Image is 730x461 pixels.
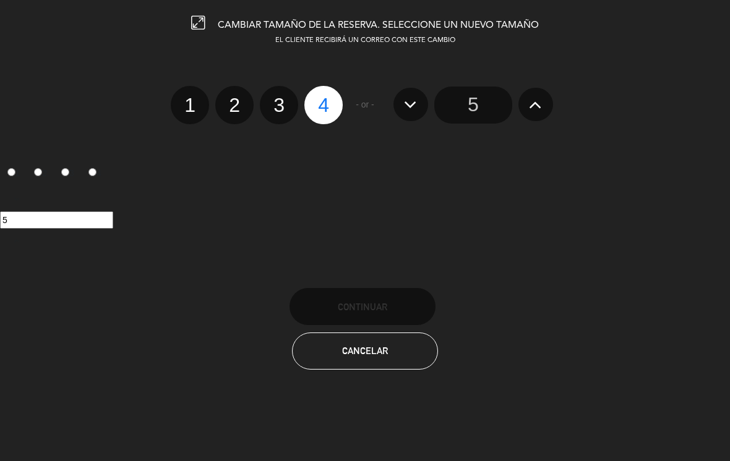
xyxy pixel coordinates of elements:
[215,86,254,124] label: 2
[356,98,374,112] span: - or -
[88,168,97,176] input: 4
[7,168,15,176] input: 1
[34,168,42,176] input: 2
[27,163,54,184] label: 2
[54,163,82,184] label: 3
[260,86,298,124] label: 3
[81,163,108,184] label: 4
[304,86,343,124] label: 4
[171,86,209,124] label: 1
[292,332,438,370] button: Cancelar
[290,288,436,325] button: Continuar
[61,168,69,176] input: 3
[338,302,387,312] span: Continuar
[275,37,455,44] span: EL CLIENTE RECIBIRÁ UN CORREO CON ESTE CAMBIO
[218,20,539,30] span: CAMBIAR TAMAÑO DE LA RESERVA. SELECCIONE UN NUEVO TAMAÑO
[342,345,388,356] span: Cancelar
